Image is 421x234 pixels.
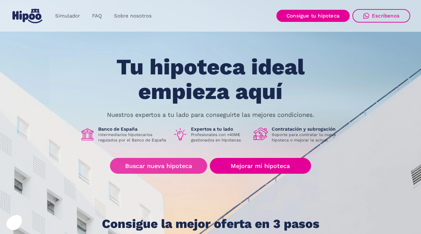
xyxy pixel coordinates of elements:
p: Profesionales con +40M€ gestionados en hipotecas [191,132,248,143]
p: Soporte para contratar tu nueva hipoteca o mejorar la actual [272,132,341,143]
a: home [11,6,44,26]
div: Escríbenos [372,13,399,19]
a: Simulador [49,9,86,23]
a: Sobre nosotros [108,9,158,23]
h1: Contratación y subrogación [272,126,341,132]
a: Consigue tu hipoteca [276,10,350,22]
h1: Consigue la mejor oferta en 3 pasos [102,217,319,231]
a: Buscar nueva hipoteca [110,158,207,174]
p: Nuestros expertos a tu lado para conseguirte las mejores condiciones. [107,112,314,118]
h1: Tu hipoteca ideal empieza aquí [83,55,338,104]
a: Escríbenos [352,9,410,23]
p: Intermediarios hipotecarios regulados por el Banco de España [98,132,167,143]
h1: Banco de España [98,126,167,132]
a: Mejorar mi hipoteca [210,158,311,174]
h1: Expertos a tu lado [191,126,248,132]
a: FAQ [86,9,108,23]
